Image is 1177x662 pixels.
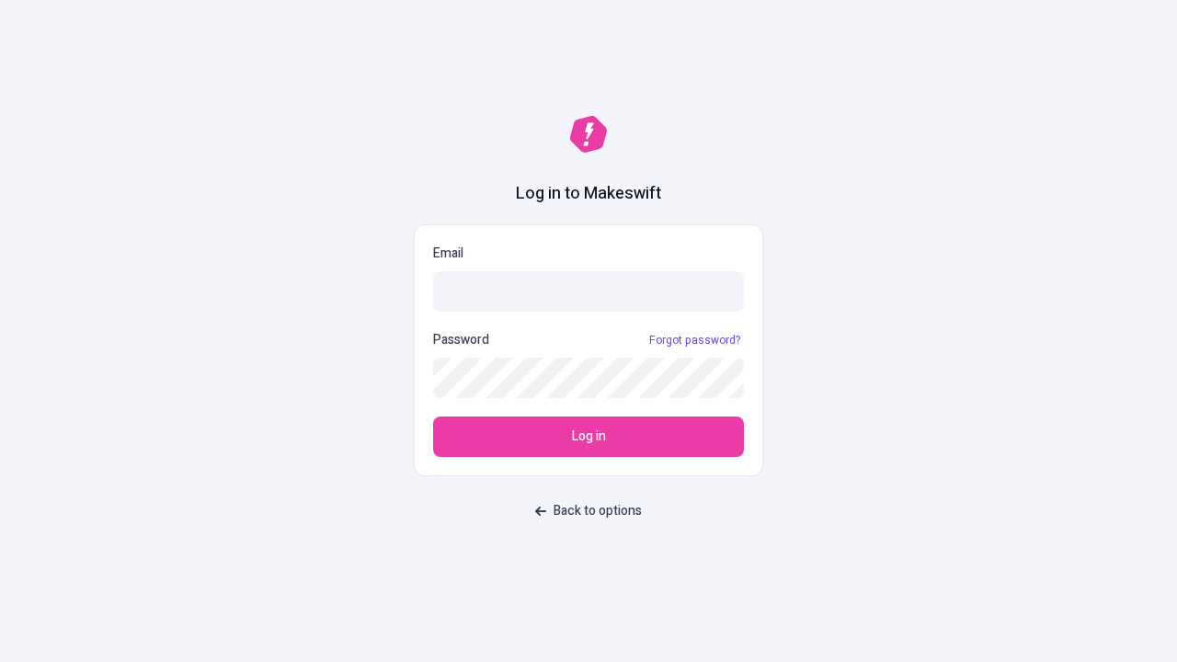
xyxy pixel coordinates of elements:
[516,182,661,206] h1: Log in to Makeswift
[433,244,744,264] p: Email
[524,495,653,528] button: Back to options
[554,501,642,521] span: Back to options
[433,330,489,350] p: Password
[572,427,606,447] span: Log in
[433,271,744,312] input: Email
[433,417,744,457] button: Log in
[646,333,744,348] a: Forgot password?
